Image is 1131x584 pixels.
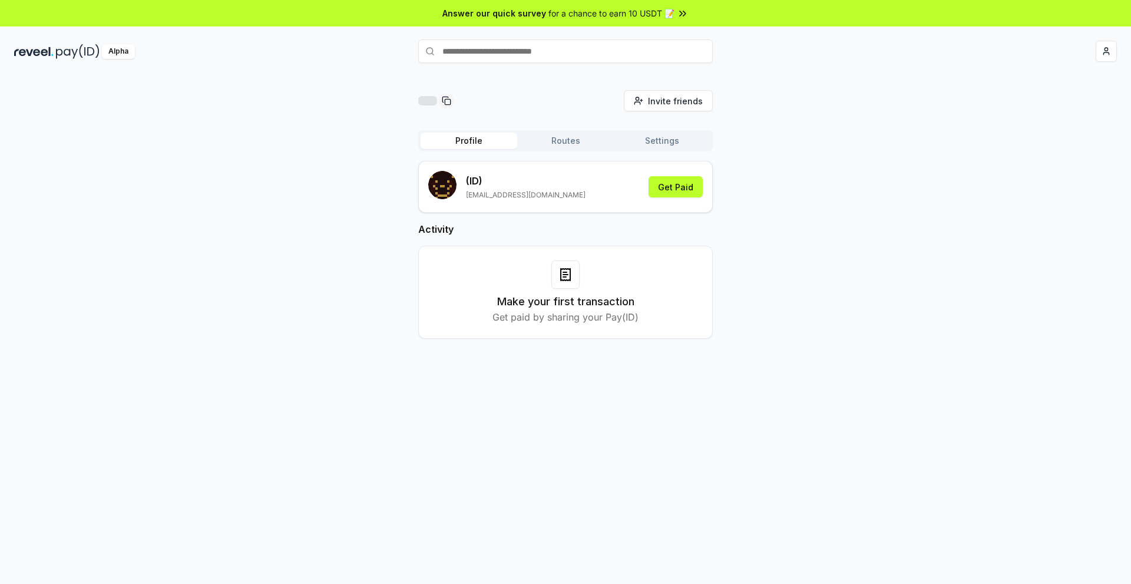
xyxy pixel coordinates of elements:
button: Invite friends [624,90,713,111]
img: reveel_dark [14,44,54,59]
span: for a chance to earn 10 USDT 📝 [548,7,674,19]
div: Alpha [102,44,135,59]
h2: Activity [418,222,713,236]
button: Profile [421,133,517,149]
h3: Make your first transaction [497,293,634,310]
span: Answer our quick survey [442,7,546,19]
button: Settings [614,133,710,149]
span: Invite friends [648,95,703,107]
p: Get paid by sharing your Pay(ID) [492,310,639,324]
p: (ID) [466,174,586,188]
button: Routes [517,133,614,149]
button: Get Paid [649,176,703,197]
p: [EMAIL_ADDRESS][DOMAIN_NAME] [466,190,586,200]
img: pay_id [56,44,100,59]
